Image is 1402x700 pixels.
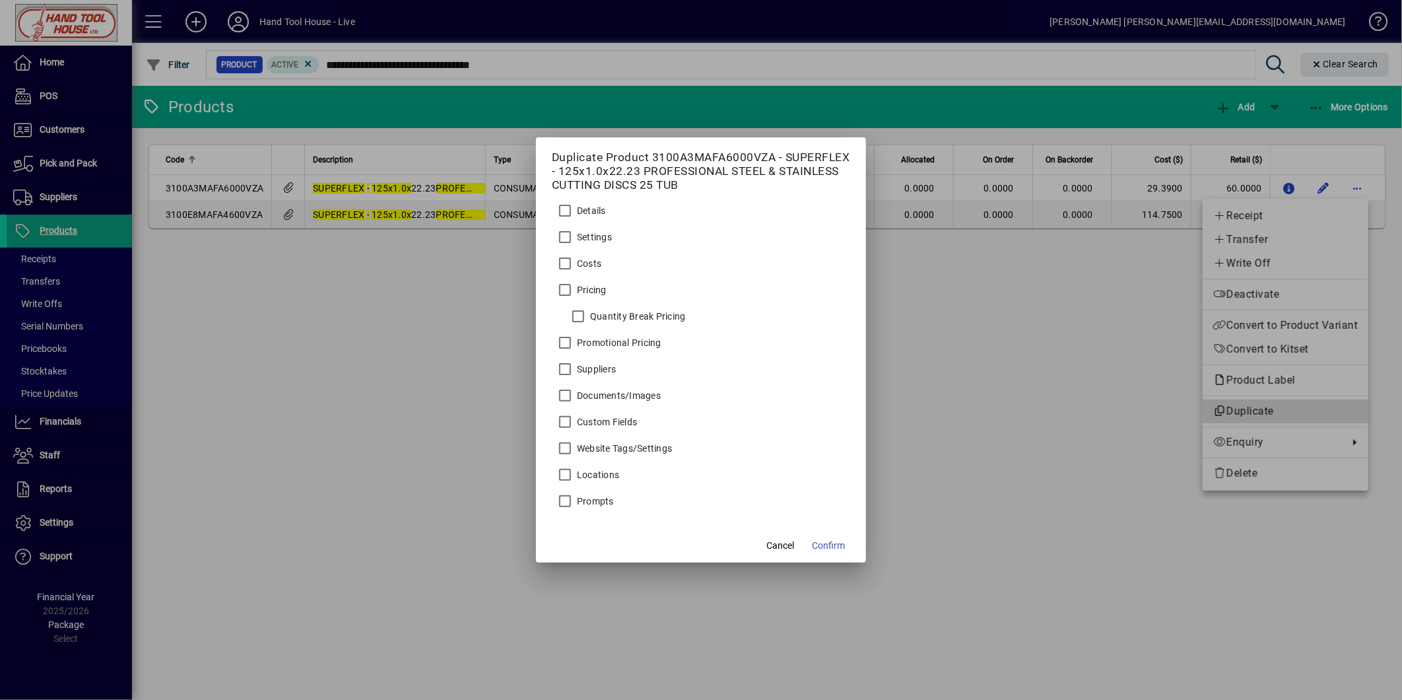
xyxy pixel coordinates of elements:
[766,539,794,553] span: Cancel
[574,204,606,217] label: Details
[574,336,661,349] label: Promotional Pricing
[574,442,672,455] label: Website Tags/Settings
[574,495,614,508] label: Prompts
[759,534,801,557] button: Cancel
[807,534,850,557] button: Confirm
[574,363,616,376] label: Suppliers
[552,151,850,192] h5: Duplicate Product 3100A3MAFA6000VZA - SUPERFLEX - 125x1.0x22.23 PROFESSIONAL STEEL & STAINLESS CU...
[574,415,637,429] label: Custom Fields
[574,389,661,402] label: Documents/Images
[587,310,686,323] label: Quantity Break Pricing
[574,283,607,297] label: Pricing
[574,257,601,270] label: Costs
[574,230,612,244] label: Settings
[812,539,845,553] span: Confirm
[574,468,619,481] label: Locations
